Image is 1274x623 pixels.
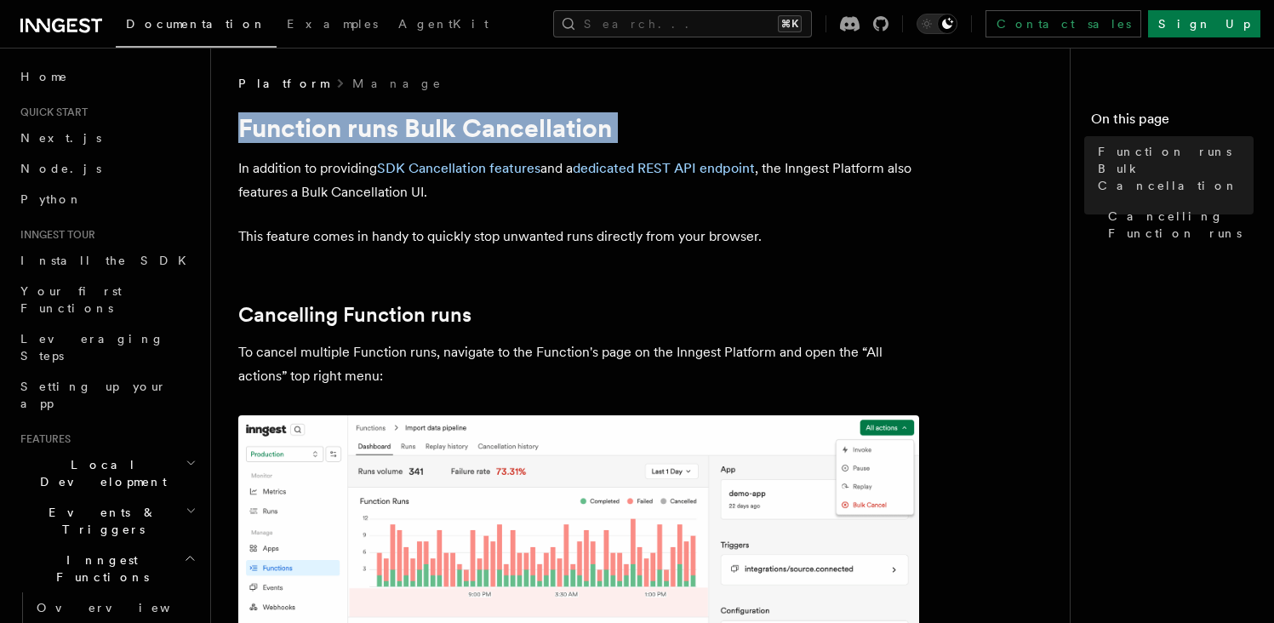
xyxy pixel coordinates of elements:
[20,68,68,85] span: Home
[14,432,71,446] span: Features
[14,323,200,371] a: Leveraging Steps
[778,15,802,32] kbd: ⌘K
[14,276,200,323] a: Your first Functions
[377,160,540,176] a: SDK Cancellation features
[20,254,197,267] span: Install the SDK
[14,61,200,92] a: Home
[14,153,200,184] a: Node.js
[14,504,186,538] span: Events & Triggers
[20,131,101,145] span: Next.js
[573,160,755,176] a: dedicated REST API endpoint
[287,17,378,31] span: Examples
[14,245,200,276] a: Install the SDK
[388,5,499,46] a: AgentKit
[553,10,812,37] button: Search...⌘K
[14,371,200,419] a: Setting up your app
[14,106,88,119] span: Quick start
[238,157,919,204] p: In addition to providing and a , the Inngest Platform also features a Bulk Cancellation UI.
[14,497,200,545] button: Events & Triggers
[352,75,443,92] a: Manage
[14,552,184,586] span: Inngest Functions
[1108,208,1254,242] span: Cancelling Function runs
[238,112,919,143] h1: Function runs Bulk Cancellation
[238,75,328,92] span: Platform
[30,592,200,623] a: Overview
[14,228,95,242] span: Inngest tour
[126,17,266,31] span: Documentation
[917,14,957,34] button: Toggle dark mode
[1101,201,1254,249] a: Cancelling Function runs
[20,192,83,206] span: Python
[1091,136,1254,201] a: Function runs Bulk Cancellation
[20,284,122,315] span: Your first Functions
[14,456,186,490] span: Local Development
[37,601,212,614] span: Overview
[238,225,919,249] p: This feature comes in handy to quickly stop unwanted runs directly from your browser.
[398,17,488,31] span: AgentKit
[1091,109,1254,136] h4: On this page
[20,162,101,175] span: Node.js
[116,5,277,48] a: Documentation
[14,449,200,497] button: Local Development
[1098,143,1254,194] span: Function runs Bulk Cancellation
[20,380,167,410] span: Setting up your app
[277,5,388,46] a: Examples
[985,10,1141,37] a: Contact sales
[14,184,200,214] a: Python
[238,340,919,388] p: To cancel multiple Function runs, navigate to the Function's page on the Inngest Platform and ope...
[14,123,200,153] a: Next.js
[238,303,471,327] a: Cancelling Function runs
[1148,10,1260,37] a: Sign Up
[14,545,200,592] button: Inngest Functions
[20,332,164,363] span: Leveraging Steps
